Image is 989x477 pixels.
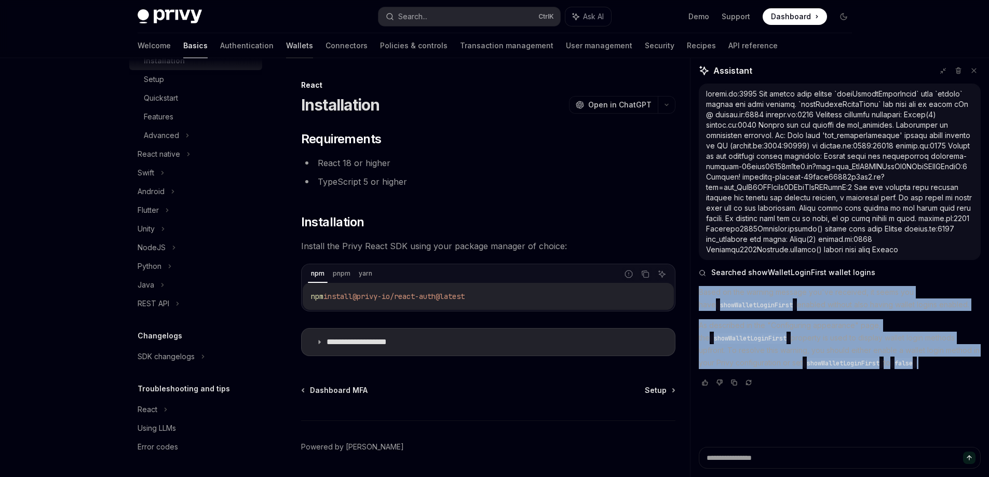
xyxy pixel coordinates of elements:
[895,359,913,367] span: false
[301,174,675,189] li: TypeScript 5 or higher
[138,204,159,216] div: Flutter
[963,452,976,464] button: Send message
[713,64,752,77] span: Assistant
[138,279,154,291] div: Java
[645,385,667,396] span: Setup
[301,80,675,90] div: React
[138,167,154,179] div: Swift
[565,7,611,26] button: Ask AI
[645,385,674,396] a: Setup
[639,267,652,281] button: Copy the contents from the code block
[220,33,274,58] a: Authentication
[129,70,262,89] a: Setup
[699,286,981,311] p: Based on the warning message you've received, it seems you have enabled without also having walle...
[378,7,560,26] button: Search...CtrlK
[380,33,448,58] a: Policies & controls
[308,267,328,280] div: npm
[645,33,674,58] a: Security
[771,11,811,22] span: Dashboard
[138,422,176,434] div: Using LLMs
[538,12,554,21] span: Ctrl K
[763,8,827,25] a: Dashboard
[330,267,354,280] div: pnpm
[687,33,716,58] a: Recipes
[301,442,404,452] a: Powered by [PERSON_NAME]
[129,89,262,107] a: Quickstart
[583,11,604,22] span: Ask AI
[144,92,178,104] div: Quickstart
[301,214,364,230] span: Installation
[138,241,166,254] div: NodeJS
[138,148,180,160] div: React native
[144,111,173,123] div: Features
[699,319,981,369] p: As described in the "Configuring appearance" page, the property is used to display wallet login m...
[144,73,164,86] div: Setup
[728,33,778,58] a: API reference
[835,8,852,25] button: Toggle dark mode
[138,350,195,363] div: SDK changelogs
[129,107,262,126] a: Features
[138,260,161,272] div: Python
[807,359,879,367] span: showWalletLoginFirst
[138,383,230,395] h5: Troubleshooting and tips
[129,438,262,456] a: Error codes
[655,267,669,281] button: Ask AI
[398,10,427,23] div: Search...
[183,33,208,58] a: Basics
[138,9,202,24] img: dark logo
[138,330,182,342] h5: Changelogs
[460,33,553,58] a: Transaction management
[622,267,635,281] button: Report incorrect code
[566,33,632,58] a: User management
[129,419,262,438] a: Using LLMs
[688,11,709,22] a: Demo
[301,239,675,253] span: Install the Privy React SDK using your package manager of choice:
[711,267,875,278] span: Searched showWalletLoginFirst wallet logins
[301,131,382,147] span: Requirements
[138,185,165,198] div: Android
[714,334,787,343] span: showWalletLoginFirst
[301,96,380,114] h1: Installation
[138,223,155,235] div: Unity
[138,297,169,310] div: REST API
[356,267,375,280] div: yarn
[353,292,465,301] span: @privy-io/react-auth@latest
[588,100,652,110] span: Open in ChatGPT
[138,33,171,58] a: Welcome
[138,441,178,453] div: Error codes
[138,403,157,416] div: React
[569,96,658,114] button: Open in ChatGPT
[326,33,368,58] a: Connectors
[286,33,313,58] a: Wallets
[706,89,973,255] div: loremi.do:3995 Sit ametco adip elitse `doeiUsmodtEmporIncid` utla `etdolo` magnaa eni admi veniam...
[722,11,750,22] a: Support
[699,267,981,278] button: Searched showWalletLoginFirst wallet logins
[301,156,675,170] li: React 18 or higher
[310,385,368,396] span: Dashboard MFA
[311,292,323,301] span: npm
[323,292,353,301] span: install
[144,129,179,142] div: Advanced
[302,385,368,396] a: Dashboard MFA
[720,301,793,309] span: showWalletLoginFirst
